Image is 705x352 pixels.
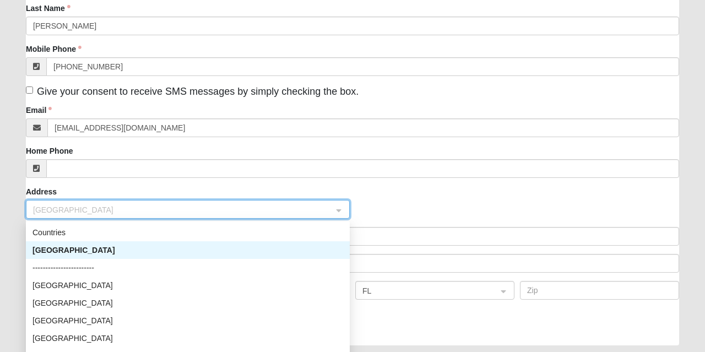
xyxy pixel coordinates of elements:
[26,294,350,312] div: Aland Islands
[26,44,82,55] label: Mobile Phone
[26,312,350,329] div: Albania
[32,297,343,309] div: [GEOGRAPHIC_DATA]
[26,3,70,14] label: Last Name
[26,241,350,259] div: United States
[37,86,359,97] span: Give your consent to receive SMS messages by simply checking the box.
[26,224,350,241] div: Countries
[32,279,343,291] div: [GEOGRAPHIC_DATA]
[32,332,343,344] div: [GEOGRAPHIC_DATA]
[26,254,679,273] input: Address Line 2
[362,285,487,297] span: FL
[32,315,343,327] div: [GEOGRAPHIC_DATA]
[32,262,343,274] div: ------------------------
[26,86,33,94] input: Give your consent to receive SMS messages by simply checking the box.
[26,259,350,277] div: ------------------------
[26,329,350,347] div: Algeria
[26,277,350,294] div: Afghanistan
[520,281,679,300] input: Zip
[32,226,343,239] div: Countries
[26,227,679,246] input: Address Line 1
[33,204,323,216] span: United States
[26,145,73,156] label: Home Phone
[26,186,57,197] label: Address
[32,244,343,256] div: [GEOGRAPHIC_DATA]
[26,105,52,116] label: Email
